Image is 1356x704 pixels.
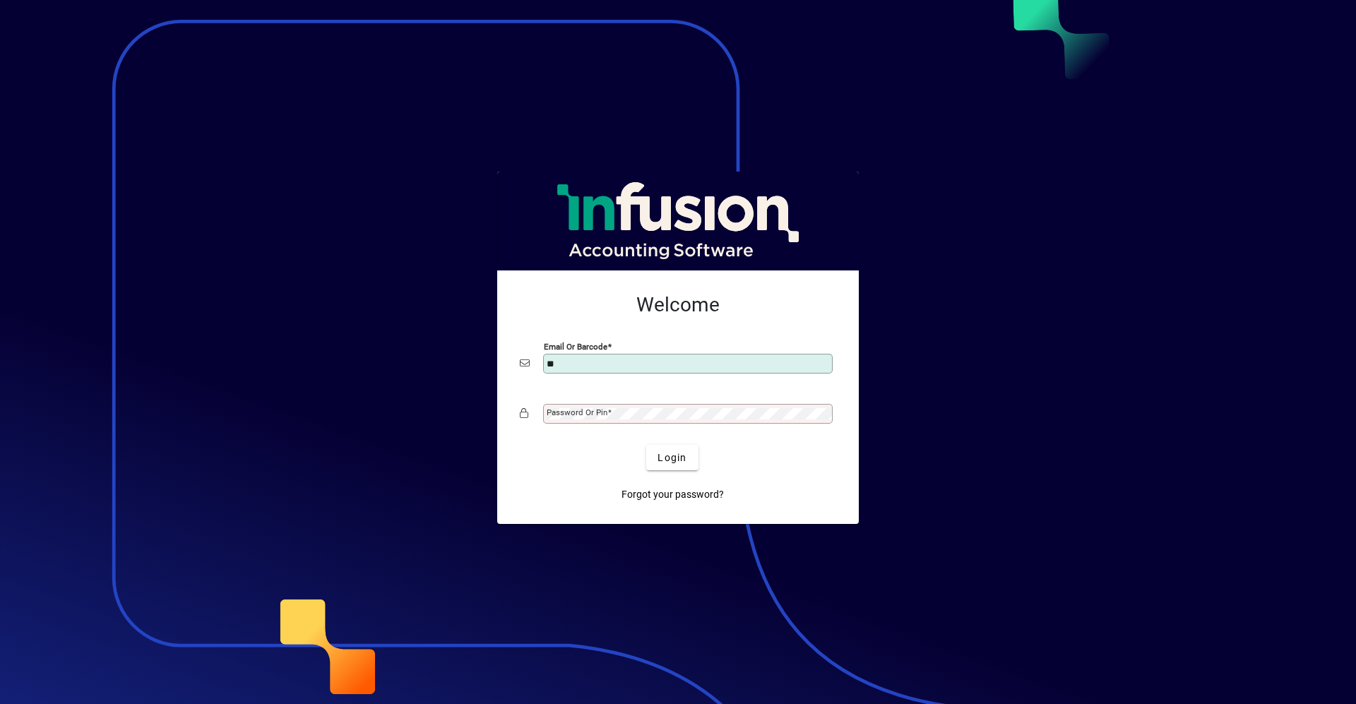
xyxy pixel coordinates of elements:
[658,451,686,465] span: Login
[616,482,730,507] a: Forgot your password?
[544,342,607,352] mat-label: Email or Barcode
[621,487,724,502] span: Forgot your password?
[520,293,836,317] h2: Welcome
[547,407,607,417] mat-label: Password or Pin
[646,445,698,470] button: Login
